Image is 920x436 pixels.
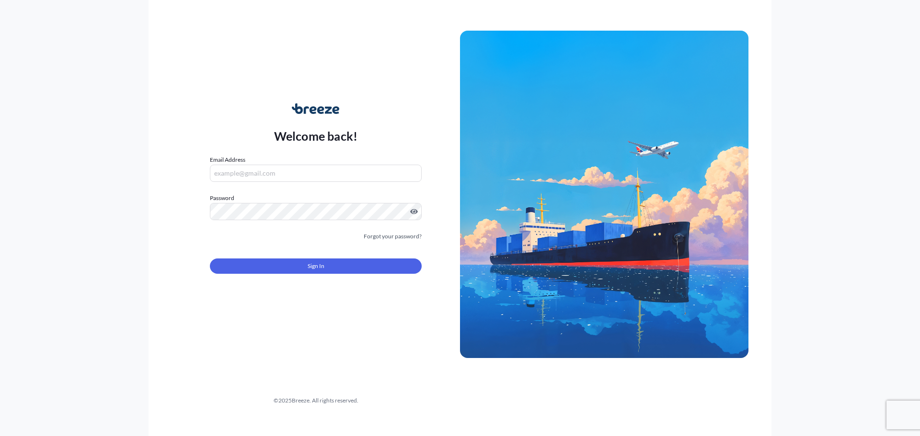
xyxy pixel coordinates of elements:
p: Welcome back! [274,128,358,144]
img: Ship illustration [460,31,748,358]
input: example@gmail.com [210,165,422,182]
label: Password [210,193,422,203]
a: Forgot your password? [364,232,422,241]
button: Show password [410,208,418,215]
button: Sign In [210,258,422,274]
span: Sign In [308,261,324,271]
label: Email Address [210,155,245,165]
div: © 2025 Breeze. All rights reserved. [172,396,460,405]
